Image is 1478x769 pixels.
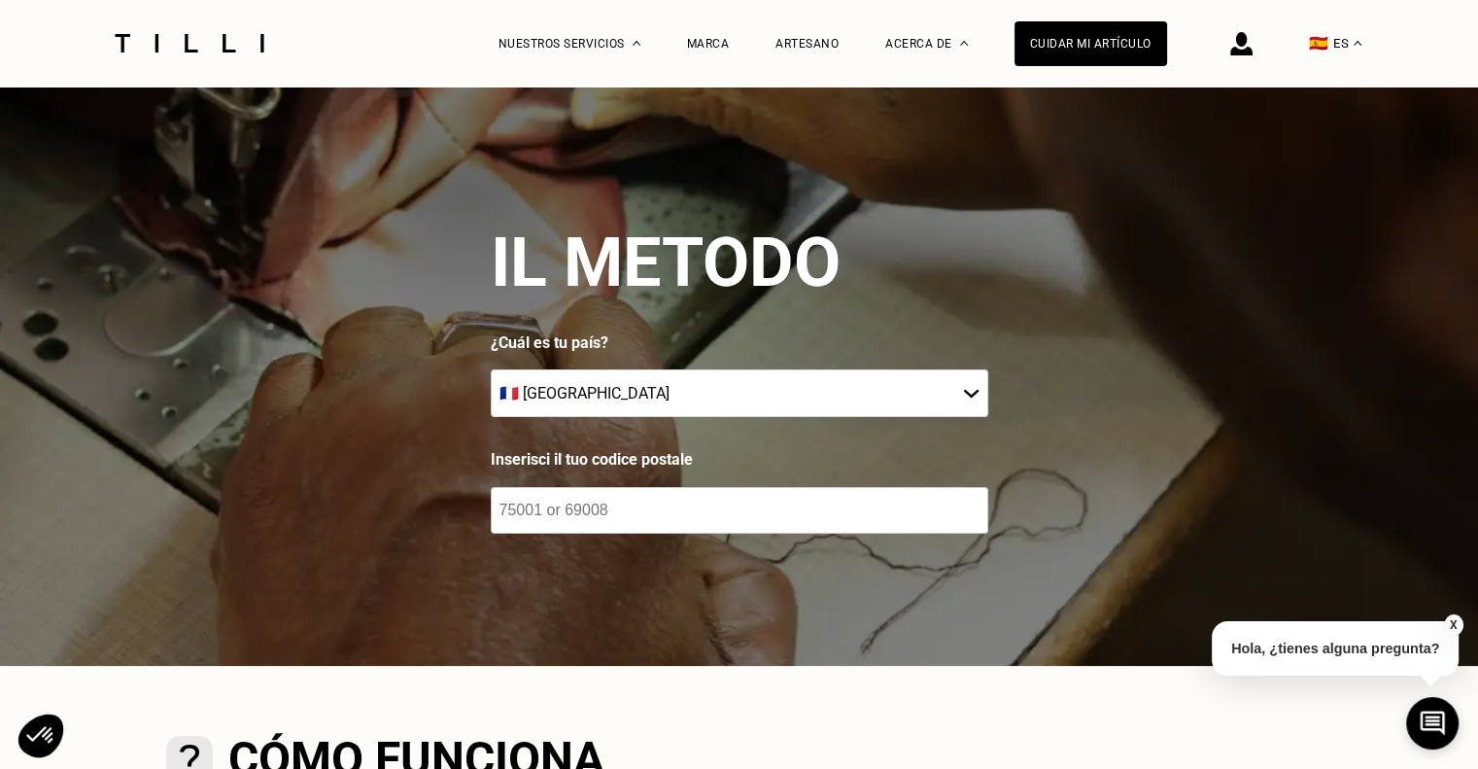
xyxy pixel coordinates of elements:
a: Marca [687,37,730,51]
img: menu déroulant [1354,41,1361,46]
img: Menú desplegable sobre [960,41,968,46]
button: X [1444,614,1463,636]
a: Cuidar mi artículo [1014,21,1167,66]
img: Menú desplegable [633,41,640,46]
p: Hola, ¿tienes alguna pregunta? [1212,621,1459,676]
h2: Il metodo [491,223,841,302]
p: ¿Cuál es tu país? [491,333,988,352]
a: Artesano [775,37,839,51]
img: Icono de inicio de sesión [1230,32,1253,55]
span: 🇪🇸 [1309,34,1328,52]
label: Inserisci il tuo codice postale [491,448,988,472]
img: Servicio de sastrería Tilli logo [108,34,271,52]
input: 75001 or 69008 [491,487,988,534]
